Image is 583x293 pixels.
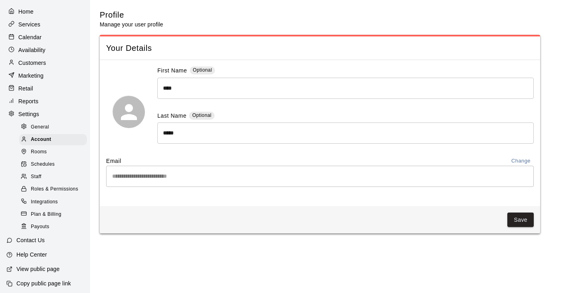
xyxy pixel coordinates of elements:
div: Plan & Billing [19,209,87,220]
a: Roles & Permissions [19,183,90,196]
a: Reports [6,95,84,107]
div: Payouts [19,221,87,233]
a: Rooms [19,146,90,159]
span: General [31,123,49,131]
p: Reports [18,97,38,105]
button: Save [507,213,534,227]
label: Email [106,157,121,165]
p: Manage your user profile [100,20,163,28]
p: Services [18,20,40,28]
span: Optional [193,67,212,73]
h5: Profile [100,10,163,20]
a: Plan & Billing [19,208,90,221]
a: Availability [6,44,84,56]
a: Retail [6,82,84,94]
p: Customers [18,59,46,67]
p: Settings [18,110,39,118]
span: Roles & Permissions [31,185,78,193]
a: Marketing [6,70,84,82]
a: Payouts [19,221,90,233]
a: Staff [19,171,90,183]
span: Plan & Billing [31,211,61,219]
p: Calendar [18,33,42,41]
p: Marketing [18,72,44,80]
span: Rooms [31,148,47,156]
span: Payouts [31,223,49,231]
div: Schedules [19,159,87,170]
a: Settings [6,108,84,120]
a: Calendar [6,31,84,43]
p: Retail [18,84,33,92]
div: General [19,122,87,133]
a: General [19,121,90,133]
span: Optional [192,112,211,118]
a: Integrations [19,196,90,208]
p: Home [18,8,34,16]
div: Integrations [19,197,87,208]
div: Roles & Permissions [19,184,87,195]
a: Schedules [19,159,90,171]
a: Account [19,133,90,146]
div: Rooms [19,146,87,158]
span: Account [31,136,51,144]
span: Schedules [31,161,55,169]
p: Copy public page link [16,279,71,287]
p: Contact Us [16,236,45,244]
a: Customers [6,57,84,69]
a: Services [6,18,84,30]
div: Account [19,134,87,145]
span: Your Details [106,43,534,54]
p: View public page [16,265,60,273]
a: Home [6,6,84,18]
label: Last Name [157,112,187,121]
span: Integrations [31,198,58,206]
div: Staff [19,171,87,183]
p: Availability [18,46,46,54]
p: Help Center [16,251,47,259]
label: First Name [157,66,187,76]
span: Staff [31,173,41,181]
button: Change [508,157,534,166]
